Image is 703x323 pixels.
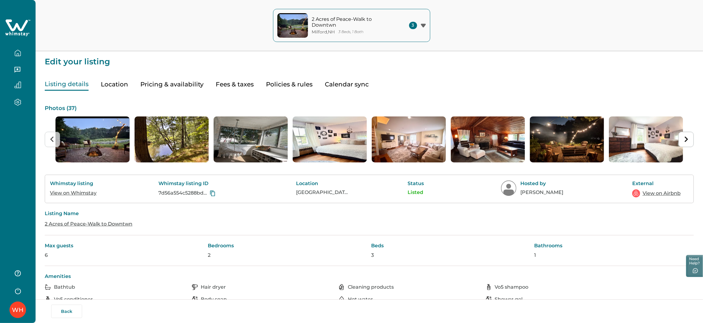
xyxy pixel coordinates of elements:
li: 2 of 37 [135,116,209,162]
p: Vo5 conditioner [54,296,93,302]
p: Hosted by [521,180,573,187]
li: 4 of 37 [293,116,367,162]
p: Status [408,180,442,187]
button: Pricing & availability [140,78,203,91]
li: 8 of 37 [609,116,683,162]
p: 1 [534,252,694,258]
p: Hair dryer [201,284,226,290]
p: Shower gel [495,296,523,302]
li: 5 of 37 [372,116,446,162]
button: Location [101,78,128,91]
p: 6 [45,252,204,258]
p: [PERSON_NAME] [521,189,573,196]
img: amenity-icon [192,296,198,302]
p: Vo5 shampoo [495,284,529,290]
p: Amenities [45,273,694,279]
p: Location [296,180,348,187]
p: Body soap [201,296,227,302]
img: property-cover [277,13,308,38]
a: View on Airbnb [643,190,681,197]
a: 2 Acres of Peace-Walk to Downtwn [45,221,132,227]
img: list-photos [372,116,446,162]
button: property-cover2 Acres of Peace-Walk to DowntwnMilford,NH3 Beds, 1 Bath3 [273,9,430,42]
button: Listing details [45,78,89,91]
img: amenity-icon [45,296,51,302]
p: 2 [208,252,368,258]
li: 7 of 37 [530,116,604,162]
p: [GEOGRAPHIC_DATA], [GEOGRAPHIC_DATA], [GEOGRAPHIC_DATA] [296,189,348,196]
img: list-photos [55,116,130,162]
p: 3 [371,252,531,258]
p: Bathtub [54,284,75,290]
button: Fees & taxes [216,78,254,91]
span: 3 [409,22,417,29]
button: Policies & rules [266,78,313,91]
img: amenity-icon [192,284,198,290]
p: Photos ( 37 ) [45,105,694,112]
p: Beds [371,243,531,249]
p: Cleaning products [348,284,394,290]
button: Previous slide [45,132,60,147]
li: 1 of 37 [55,116,130,162]
p: Whimstay listing [50,180,99,187]
a: View on Whimstay [50,190,97,196]
p: 2 Acres of Peace-Walk to Downtwn [312,16,395,28]
img: list-photos [451,116,525,162]
img: amenity-icon [45,284,51,290]
p: Max guests [45,243,204,249]
img: list-photos [214,116,288,162]
li: 6 of 37 [451,116,525,162]
p: Bedrooms [208,243,368,249]
img: amenity-icon [486,296,492,302]
img: list-photos [530,116,604,162]
button: Next slide [678,132,694,147]
p: 7d56a554c5288bd477b6297376883eb7 [158,190,208,196]
div: Whimstay Host [12,302,24,317]
button: Calendar sync [325,78,369,91]
img: list-photos [135,116,209,162]
button: Back [51,305,82,318]
img: amenity-icon [339,296,345,302]
img: amenity-icon [486,284,492,290]
p: Edit your listing [45,51,694,66]
p: Milford , NH [312,29,335,35]
img: list-photos [609,116,683,162]
p: Whimstay listing ID [158,180,237,187]
p: Listing Name [45,211,694,217]
li: 3 of 37 [214,116,288,162]
p: External [632,180,681,187]
p: Bathrooms [534,243,694,249]
p: 3 Beds, 1 Bath [339,30,364,34]
img: list-photos [293,116,367,162]
img: amenity-icon [339,284,345,290]
p: Listed [408,189,442,196]
p: Hot water [348,296,373,302]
